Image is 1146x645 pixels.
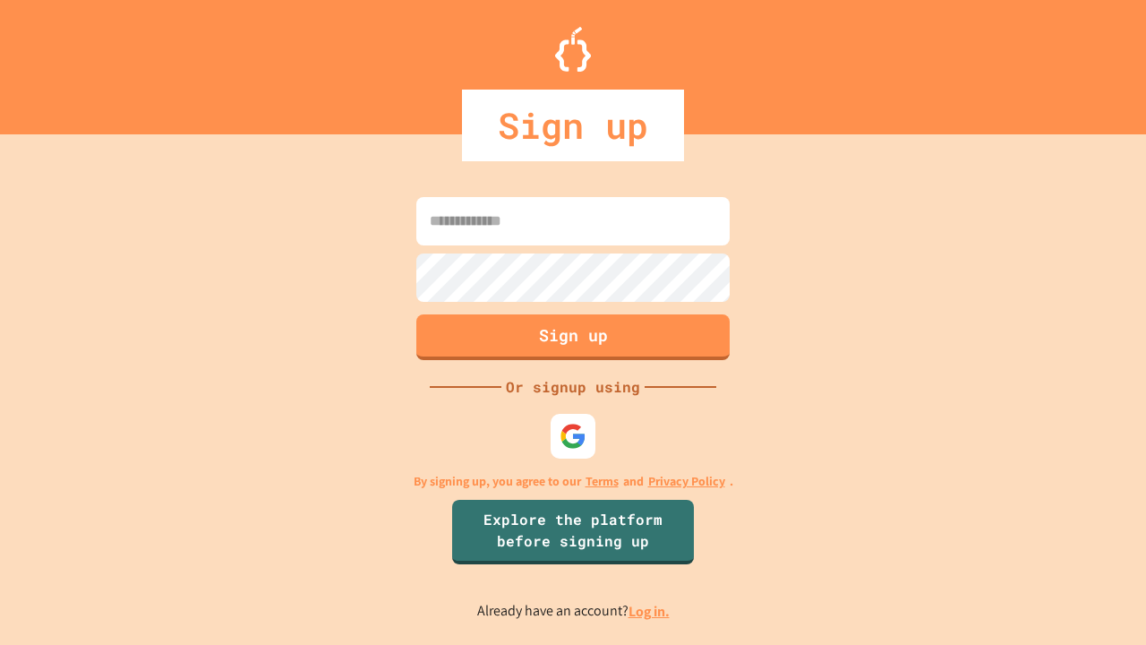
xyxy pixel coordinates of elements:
[555,27,591,72] img: Logo.svg
[501,376,645,398] div: Or signup using
[586,472,619,491] a: Terms
[416,314,730,360] button: Sign up
[414,472,733,491] p: By signing up, you agree to our and .
[629,602,670,621] a: Log in.
[477,600,670,623] p: Already have an account?
[560,423,586,450] img: google-icon.svg
[462,90,684,161] div: Sign up
[452,500,694,564] a: Explore the platform before signing up
[648,472,725,491] a: Privacy Policy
